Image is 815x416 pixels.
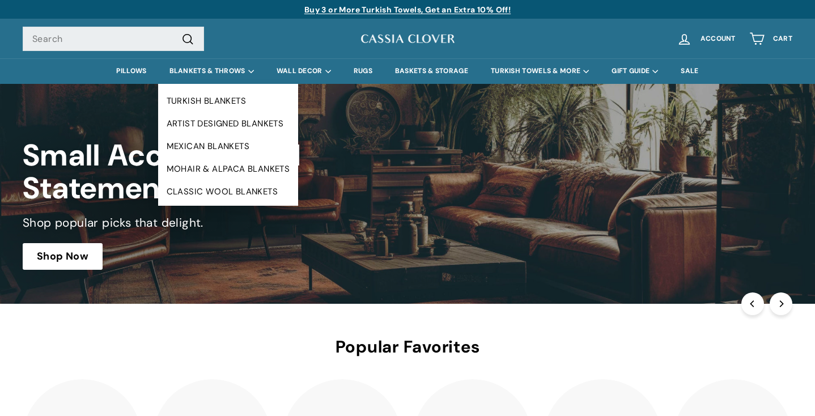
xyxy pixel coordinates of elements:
[669,58,710,84] a: SALE
[158,135,299,158] a: MEXICAN BLANKETS
[742,22,799,56] a: Cart
[670,22,742,56] a: Account
[600,58,669,84] summary: GIFT GUIDE
[158,58,265,84] summary: BLANKETS & THROWS
[773,35,792,43] span: Cart
[265,58,342,84] summary: WALL DECOR
[479,58,600,84] summary: TURKISH TOWELS & MORE
[105,58,158,84] a: PILLOWS
[158,90,299,112] a: TURKISH BLANKETS
[23,338,792,356] h2: Popular Favorites
[158,158,299,180] a: MOHAIR & ALPACA BLANKETS
[158,180,299,203] a: CLASSIC WOOL BLANKETS
[23,27,204,52] input: Search
[770,292,792,315] button: Next
[342,58,384,84] a: RUGS
[701,35,736,43] span: Account
[384,58,479,84] a: BASKETS & STORAGE
[741,292,764,315] button: Previous
[304,5,511,15] a: Buy 3 or More Turkish Towels, Get an Extra 10% Off!
[158,112,299,135] a: ARTIST DESIGNED BLANKETS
